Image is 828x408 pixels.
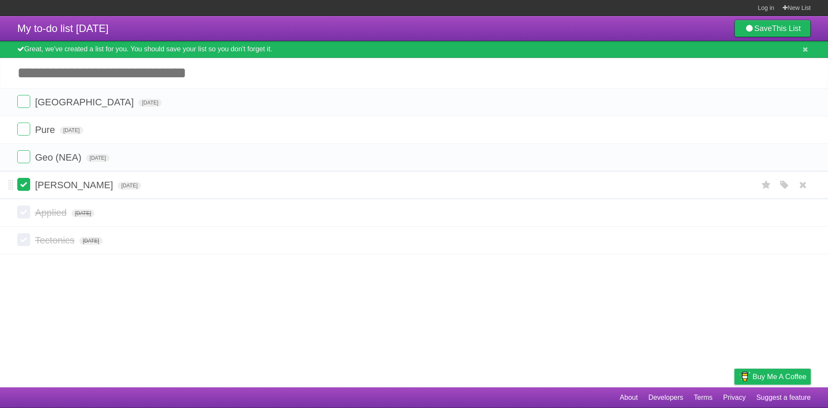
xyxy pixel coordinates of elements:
span: [DATE] [118,182,141,190]
span: Tectonics [35,235,77,246]
label: Done [17,206,30,218]
label: Done [17,233,30,246]
a: About [620,389,638,406]
span: Pure [35,124,57,135]
span: Geo (NEA) [35,152,84,163]
label: Done [17,95,30,108]
label: Done [17,123,30,136]
span: [DATE] [60,127,83,134]
img: Buy me a coffee [739,369,750,384]
a: Suggest a feature [756,389,811,406]
a: Buy me a coffee [734,369,811,385]
span: [DATE] [138,99,162,107]
span: [GEOGRAPHIC_DATA] [35,97,136,108]
a: Developers [648,389,683,406]
span: [DATE] [79,237,103,245]
span: My to-do list [DATE] [17,22,109,34]
a: SaveThis List [734,20,811,37]
label: Star task [758,178,775,192]
span: [PERSON_NAME] [35,180,115,190]
b: This List [772,24,801,33]
label: Done [17,150,30,163]
span: [DATE] [86,154,110,162]
span: [DATE] [72,209,95,217]
a: Terms [694,389,713,406]
span: Buy me a coffee [753,369,806,384]
a: Privacy [723,389,746,406]
label: Done [17,178,30,191]
span: Applied [35,207,69,218]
